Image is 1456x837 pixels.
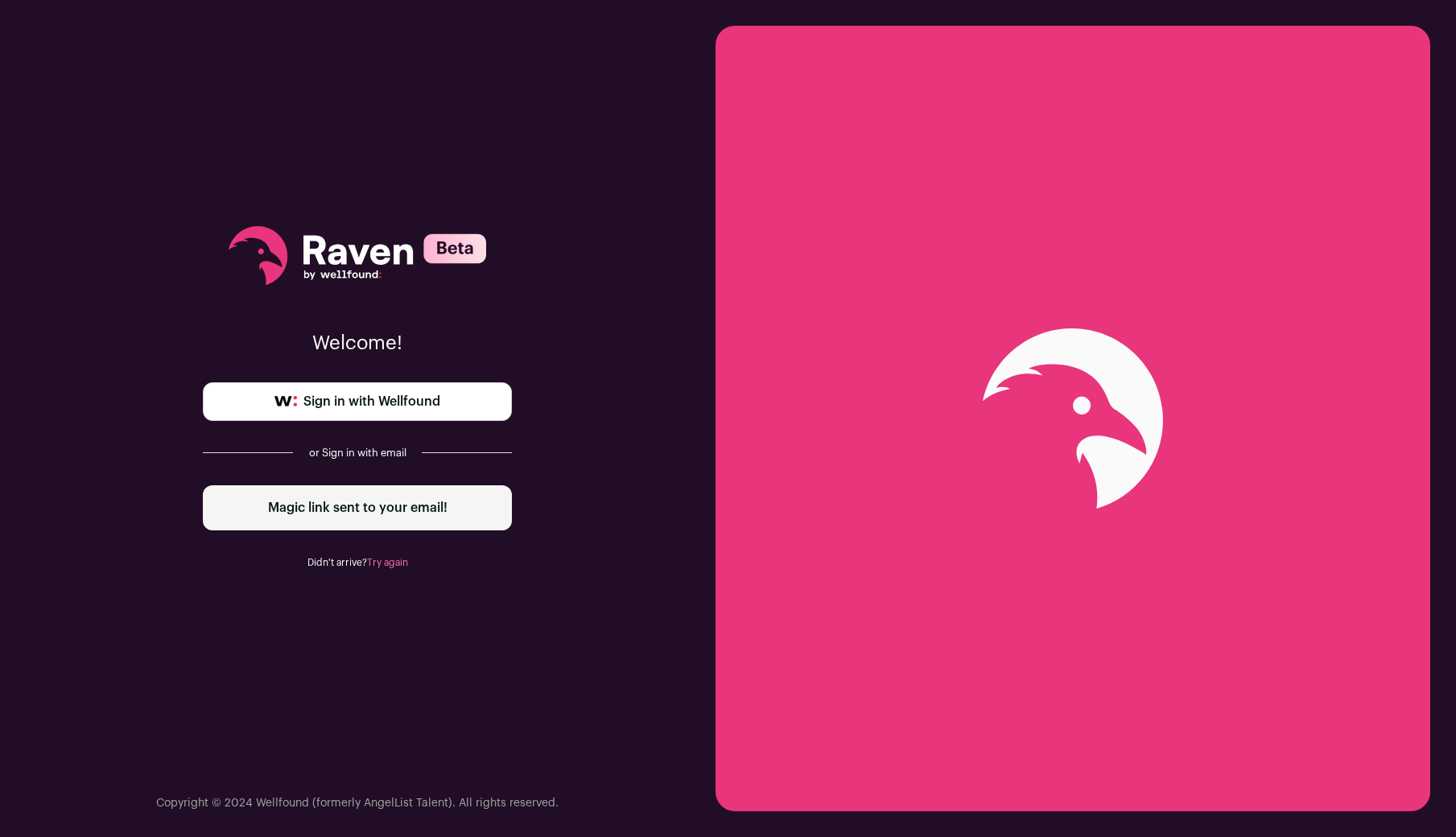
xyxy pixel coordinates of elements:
[367,558,408,567] a: Try again
[203,485,512,530] div: Magic link sent to your email!
[274,396,297,407] img: wellfound-symbol-flush-black-fb3c872781a75f747ccb3a119075da62bfe97bd399995f84a933054e44a575c4.png
[306,447,409,460] div: or Sign in with email
[203,331,512,357] p: Welcome!
[156,795,559,811] p: Copyright © 2024 Wellfound (formerly AngelList Talent). All rights reserved.
[203,382,512,421] a: Sign in with Wellfound
[303,392,440,411] span: Sign in with Wellfound
[203,556,512,569] div: Didn't arrive?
